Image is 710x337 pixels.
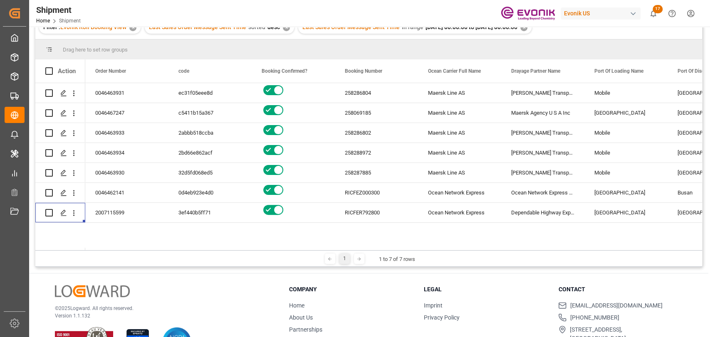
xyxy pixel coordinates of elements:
div: [PERSON_NAME] Transportation Inc [501,143,584,162]
div: 3ef440b5ff71 [168,203,252,222]
span: Last Sales Order Message Sent Time [149,24,246,30]
div: Evonik US [561,7,641,20]
a: Partnerships [289,326,322,333]
div: Action [58,67,76,75]
div: ec31f05eee8d [168,83,252,103]
span: [EMAIL_ADDRESS][DOMAIN_NAME] [570,301,662,310]
div: 258287885 [335,163,418,182]
div: Press SPACE to select this row. [35,83,85,103]
div: Maersk Line AS [418,143,501,162]
div: Mobile [584,143,668,162]
a: Privacy Policy [424,314,460,321]
button: Help Center [663,4,681,23]
div: Ocean Network Express [418,203,501,222]
div: 0046463931 [85,83,168,103]
div: 0d4eb923e4d0 [168,183,252,202]
span: Order Number [95,68,126,74]
button: Evonik US [561,5,644,21]
img: Evonik-brand-mark-Deep-Purple-RGB.jpeg_1700498283.jpeg [501,6,555,21]
h3: Contact [558,285,683,294]
div: 0046463934 [85,143,168,162]
div: [GEOGRAPHIC_DATA] [584,103,668,123]
div: 258286804 [335,83,418,103]
div: 2abbb518ccba [168,123,252,143]
div: Maersk Line AS [418,103,501,123]
span: sorted [248,24,265,30]
span: desc [267,24,280,30]
h3: Company [289,285,413,294]
div: Press SPACE to select this row. [35,143,85,163]
div: [PERSON_NAME] Transportation Inc [501,123,584,143]
span: [DATE] 00:00:00 to [DATE] 00:00:00 [426,24,517,30]
div: 1 to 7 of 7 rows [379,255,415,263]
span: In range [402,24,423,30]
div: Dependable Highway Express [501,203,584,222]
div: Press SPACE to select this row. [35,203,85,223]
span: [PHONE_NUMBER] [570,313,619,322]
div: [PERSON_NAME] Transportation Inc [501,163,584,182]
div: ✕ [129,24,136,31]
span: Drayage Partner Name [511,68,560,74]
div: c5411b15a367 [168,103,252,123]
div: Press SPACE to select this row. [35,163,85,183]
span: Drag here to set row groups [63,47,128,53]
div: RICFER792800 [335,203,418,222]
a: Imprint [424,302,443,309]
span: Booking Confirmed? [262,68,307,74]
p: Version 1.1.132 [55,312,268,320]
span: 17 [653,5,663,13]
div: Ocean Network Express PTE Ltd [501,183,584,202]
div: Shipment [36,4,81,16]
a: Home [289,302,304,309]
span: Booking Number [345,68,382,74]
span: Evonik Roll Booking View [60,24,126,30]
a: Home [36,18,50,24]
div: Ocean Network Express [418,183,501,202]
div: 1 [339,253,350,264]
div: 258286802 [335,123,418,143]
div: 0046463930 [85,163,168,182]
div: [PERSON_NAME] Transportation Inc [501,83,584,103]
a: About Us [289,314,313,321]
div: Press SPACE to select this row. [35,123,85,143]
div: Press SPACE to select this row. [35,103,85,123]
div: Mobile [584,163,668,182]
span: Last Sales Order Message Sent Time [302,24,400,30]
div: 2bd66e862acf [168,143,252,162]
span: code [178,68,189,74]
div: 0046462141 [85,183,168,202]
div: Maersk Line AS [418,83,501,103]
div: 2007115599 [85,203,168,222]
span: Ocean Carrier Full Name [428,68,481,74]
div: ✕ [283,24,290,31]
div: Mobile [584,123,668,143]
div: 258069185 [335,103,418,123]
div: Mobile [584,83,668,103]
span: Filter : [43,24,60,30]
p: © 2025 Logward. All rights reserved. [55,305,268,312]
div: [GEOGRAPHIC_DATA] [584,203,668,222]
div: 0046467247 [85,103,168,123]
span: Port Of Loading Name [594,68,643,74]
div: Maersk Line AS [418,163,501,182]
button: show 17 new notifications [644,4,663,23]
div: Maersk Line AS [418,123,501,143]
div: 0046463933 [85,123,168,143]
div: ✕ [520,24,527,31]
div: 32d5fd068ed5 [168,163,252,182]
div: Press SPACE to select this row. [35,183,85,203]
img: Logward Logo [55,285,130,297]
div: 258288972 [335,143,418,162]
h3: Legal [424,285,548,294]
div: [GEOGRAPHIC_DATA] [584,183,668,202]
div: Maersk Agency U S A Inc [501,103,584,123]
div: RICFEZ000300 [335,183,418,202]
